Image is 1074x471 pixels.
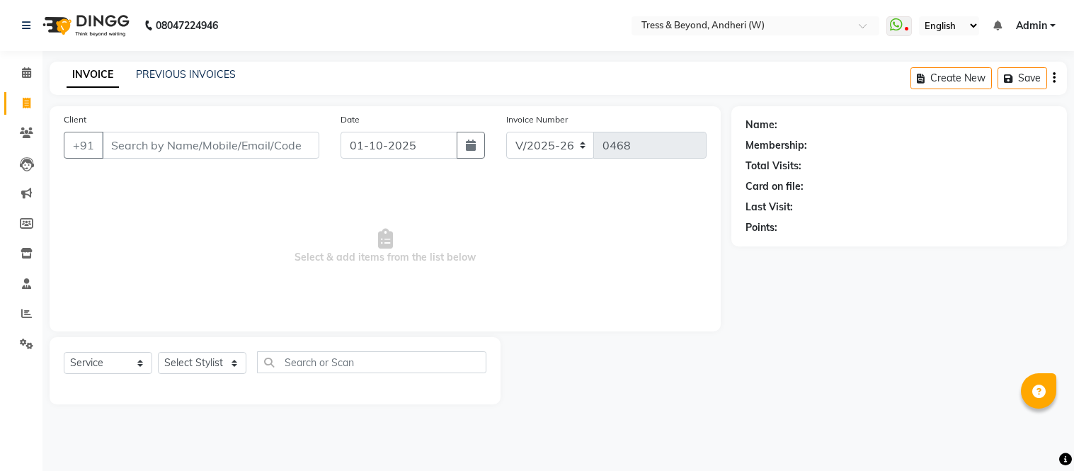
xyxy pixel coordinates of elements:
[745,220,777,235] div: Points:
[1015,414,1060,457] iframe: chat widget
[102,132,319,159] input: Search by Name/Mobile/Email/Code
[64,176,707,317] span: Select & add items from the list below
[745,200,793,215] div: Last Visit:
[745,138,807,153] div: Membership:
[745,118,777,132] div: Name:
[36,6,133,45] img: logo
[67,62,119,88] a: INVOICE
[745,179,804,194] div: Card on file:
[64,113,86,126] label: Client
[136,68,236,81] a: PREVIOUS INVOICES
[506,113,568,126] label: Invoice Number
[998,67,1047,89] button: Save
[257,351,486,373] input: Search or Scan
[1016,18,1047,33] span: Admin
[341,113,360,126] label: Date
[745,159,801,174] div: Total Visits:
[156,6,218,45] b: 08047224946
[64,132,103,159] button: +91
[910,67,992,89] button: Create New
